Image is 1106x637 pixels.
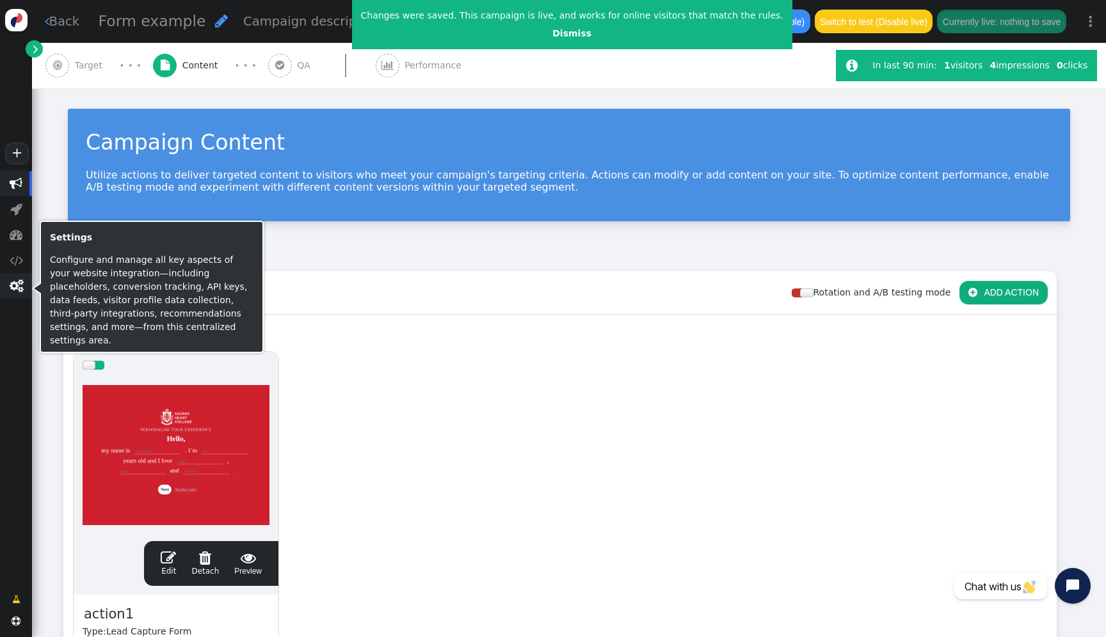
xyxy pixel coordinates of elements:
span:  [45,15,49,28]
b: 0 [1057,60,1063,70]
button: ADD ACTION [959,281,1048,304]
span:  [234,550,262,565]
button: Currently live: nothing to save [937,10,1066,33]
a: Back [45,12,80,31]
div: Campaign Content [86,127,1052,159]
span:  [191,550,219,565]
div: · · · [120,57,141,74]
a:  Target · · · [45,43,153,88]
a: ⋮ [1075,3,1106,40]
button: Switch to test (Disable live) [815,10,933,33]
span:  [12,617,20,625]
p: Utilize actions to deliver targeted content to visitors who meet your campaign's targeting criter... [86,169,1052,193]
span:  [10,203,22,216]
span: clicks [1057,60,1087,70]
a:  [3,588,29,611]
b: Settings [50,232,92,242]
p: Configure and manage all key aspects of your website integration—including placeholders, conversi... [50,253,253,347]
b: 1 [944,60,950,70]
span:  [33,42,38,56]
div: visitors [940,59,986,72]
span:  [12,593,20,606]
span: Campaign description [243,14,381,29]
span: QA [297,59,316,72]
a:  Performance [376,43,490,88]
span: Target [75,59,108,72]
a:  Content · · · [153,43,268,88]
span: Performance [405,59,467,72]
div: Rotation and A/B testing mode [792,286,959,299]
b: 4 [990,60,996,70]
a: Dismiss [552,28,591,38]
span:  [846,59,858,72]
span: Content [182,59,223,72]
span:  [10,254,23,267]
a: Detach [191,550,219,577]
img: logo-icon.svg [5,9,28,31]
a:  QA [268,43,376,88]
a: Edit [161,550,176,577]
span:  [161,550,176,565]
span: action1 [83,604,135,625]
span:  [10,279,23,292]
span:  [53,60,62,70]
span: impressions [990,60,1049,70]
span:  [161,60,170,70]
a: Preview [234,550,262,577]
span: Detach [191,550,219,576]
span:  [10,228,22,241]
span:  [275,60,284,70]
span:  [381,60,394,70]
div: · · · [235,57,256,74]
span:  [968,287,977,297]
a: + [5,143,28,164]
span: Form example [99,12,206,30]
span: Lead Capture Form [106,626,191,636]
span:  [215,13,228,28]
span:  [10,177,22,190]
a:  [26,40,43,58]
span: Preview [234,550,262,577]
div: In last 90 min: [872,59,940,72]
